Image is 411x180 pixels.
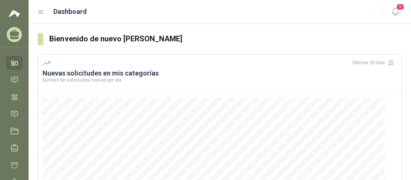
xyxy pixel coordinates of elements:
[9,9,20,18] img: Logo peakr
[42,78,397,82] p: Número de solicitudes nuevas por día
[42,69,397,78] h3: Nuevas solicitudes en mis categorías
[388,5,402,19] button: 9
[396,3,404,11] span: 9
[49,33,402,45] h3: Bienvenido de nuevo [PERSON_NAME]
[53,6,87,17] h1: Dashboard
[352,57,397,69] div: Últimos 30 días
